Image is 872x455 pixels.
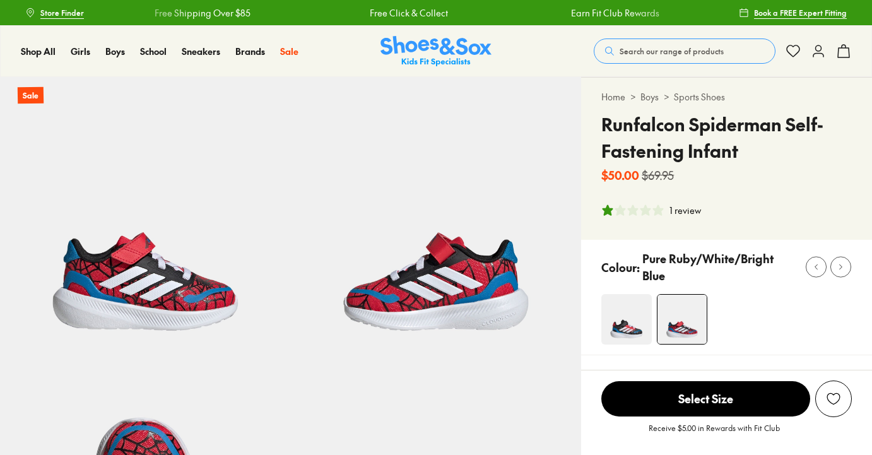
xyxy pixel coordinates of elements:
button: Add to Wishlist [815,381,852,417]
span: School [140,45,167,57]
span: Shop All [21,45,56,57]
p: Pure Ruby/White/Bright Blue [642,250,796,284]
p: Colour: [601,259,640,276]
a: Sports Shoes [674,90,725,103]
a: Girls [71,45,90,58]
div: 1 review [669,204,701,217]
p: Receive $5.00 in Rewards with Fit Club [649,422,780,445]
a: Home [601,90,625,103]
img: 4-524448_1 [657,295,707,344]
a: Shoes & Sox [380,36,492,67]
a: School [140,45,167,58]
a: Sale [280,45,298,58]
a: Free Shipping Over $85 [152,6,248,20]
span: Select Size [601,381,810,417]
span: Brands [235,45,265,57]
button: Select Size [601,381,810,417]
h4: Runfalcon Spiderman Self-Fastening Infant [601,111,852,164]
div: > > [601,90,852,103]
span: Search our range of products [620,45,724,57]
img: 4-548061_1 [601,294,652,345]
a: Boys [105,45,125,58]
a: Free Click & Collect [367,6,445,20]
a: Brands [235,45,265,58]
a: Boys [640,90,659,103]
img: SNS_Logo_Responsive.svg [380,36,492,67]
a: Sneakers [182,45,220,58]
span: Sneakers [182,45,220,57]
a: Book a FREE Expert Fitting [739,1,847,24]
span: Girls [71,45,90,57]
b: $50.00 [601,167,639,184]
button: Search our range of products [594,38,775,64]
a: Store Finder [25,1,84,24]
span: Boys [105,45,125,57]
a: Shop All [21,45,56,58]
span: Book a FREE Expert Fitting [754,7,847,18]
button: 1 stars, 1 ratings [601,204,701,217]
span: Sale [280,45,298,57]
p: Sale [18,87,44,104]
a: Earn Fit Club Rewards [569,6,657,20]
span: Store Finder [40,7,84,18]
img: 5-524449_1 [291,77,582,368]
s: $69.95 [642,167,674,184]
